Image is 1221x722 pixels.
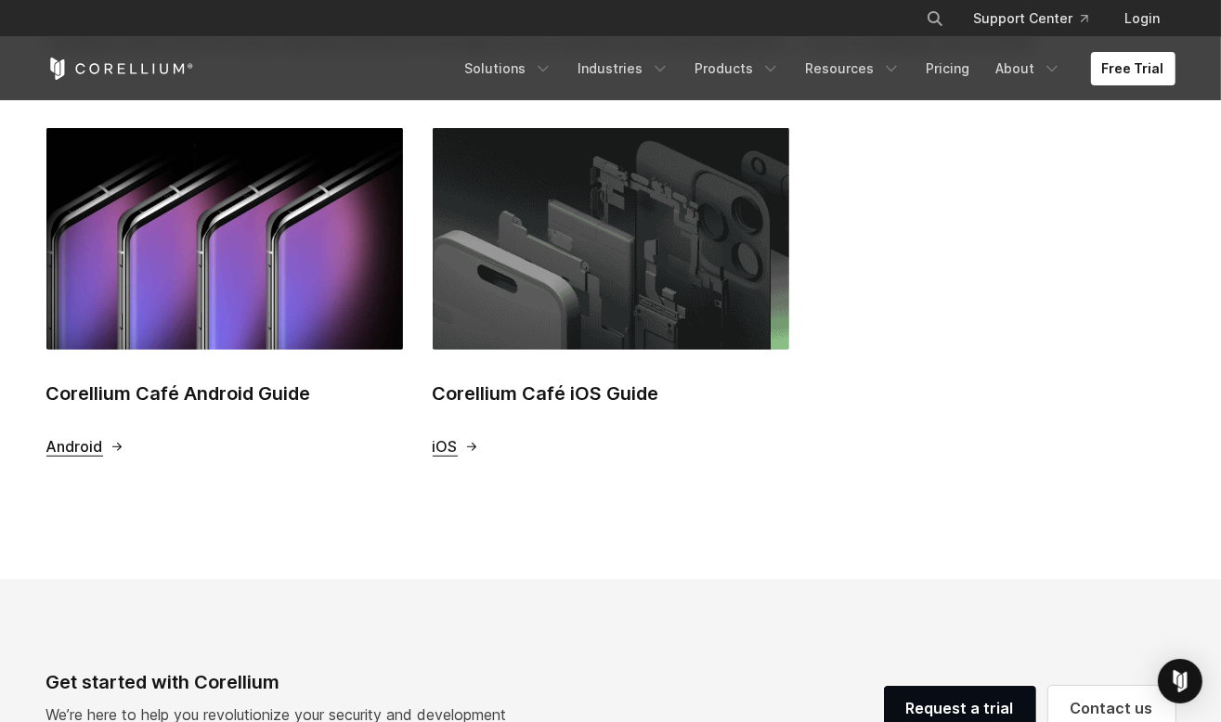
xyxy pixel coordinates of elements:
[985,52,1072,85] a: About
[454,52,1176,85] div: Navigation Menu
[46,58,194,80] a: Corellium Home
[46,437,103,457] span: Android
[46,380,403,407] h2: Corellium Café Android Guide
[684,52,791,85] a: Products
[1158,659,1202,703] div: Open Intercom Messenger
[454,52,564,85] a: Solutions
[1111,2,1176,35] a: Login
[1091,52,1176,85] a: Free Trial
[903,2,1176,35] div: Navigation Menu
[795,52,912,85] a: Resources
[46,128,403,457] a: Corellium Café Android Guide Corellium Café Android Guide Android
[433,128,789,350] img: Corellium Café iOS Guide
[567,52,681,85] a: Industries
[433,437,458,457] span: iOS
[959,2,1103,35] a: Support Center
[918,2,952,35] button: Search
[433,128,789,457] a: Corellium Café iOS Guide Corellium Café iOS Guide iOS
[46,668,522,696] div: Get started with Corellium
[46,128,403,350] img: Corellium Café Android Guide
[916,52,981,85] a: Pricing
[433,380,789,407] h2: Corellium Café iOS Guide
